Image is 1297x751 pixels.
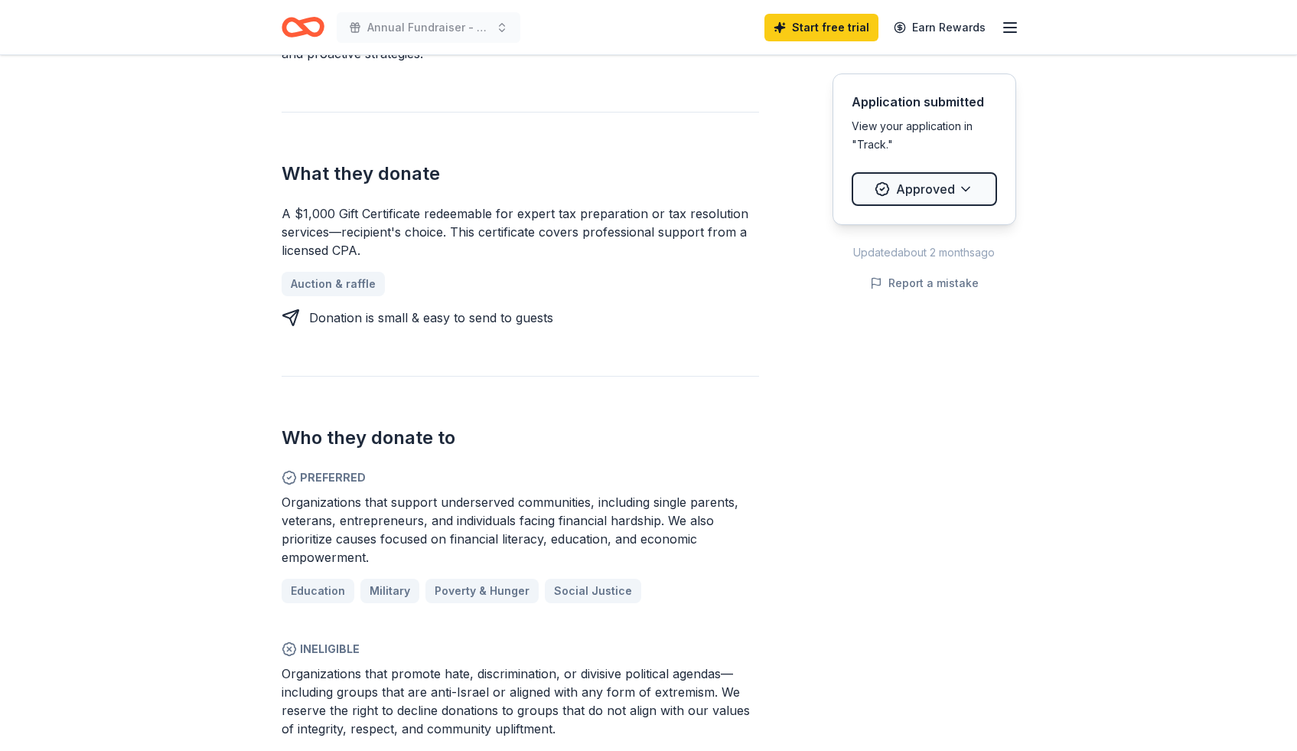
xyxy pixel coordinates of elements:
[425,579,539,603] a: Poverty & Hunger
[282,666,750,736] span: Organizations that promote hate, discrimination, or divisive political agendas—including groups t...
[370,582,410,600] span: Military
[282,204,759,260] div: A $1,000 Gift Certificate redeemable for expert tax preparation or tax resolution services—recipi...
[282,272,385,296] a: Auction & raffle
[282,9,324,45] a: Home
[852,172,997,206] button: Approved
[282,579,354,603] a: Education
[852,117,997,154] div: View your application in "Track."
[291,582,345,600] span: Education
[764,14,878,41] a: Start free trial
[870,274,979,292] button: Report a mistake
[435,582,530,600] span: Poverty & Hunger
[896,179,955,199] span: Approved
[360,579,419,603] a: Military
[885,14,995,41] a: Earn Rewards
[282,162,759,186] h2: What they donate
[337,12,520,43] button: Annual Fundraiser - Golfing Fore Good
[282,469,759,487] span: Preferred
[309,309,553,327] div: Donation is small & easy to send to guests
[545,579,641,603] a: Social Justice
[833,243,1016,262] div: Updated about 2 months ago
[282,426,759,450] h2: Who they donate to
[852,93,997,111] div: Application submitted
[282,640,759,658] span: Ineligible
[367,18,490,37] span: Annual Fundraiser - Golfing Fore Good
[554,582,632,600] span: Social Justice
[282,495,738,565] span: Organizations that support underserved communities, including single parents, veterans, entrepren...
